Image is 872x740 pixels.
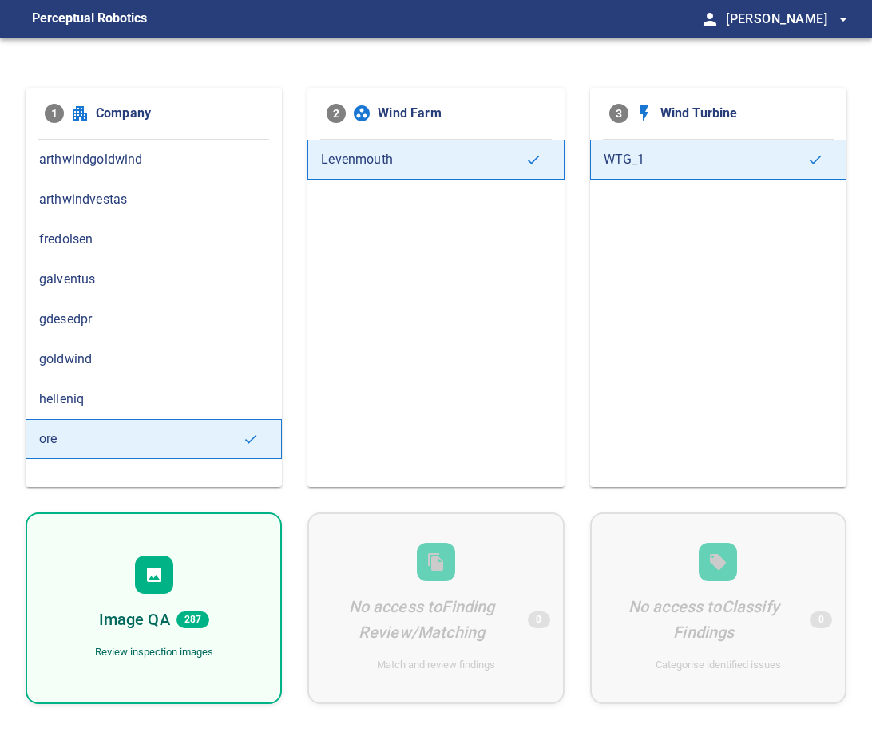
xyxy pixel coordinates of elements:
[700,10,719,29] span: person
[26,379,282,419] div: helleniq
[26,220,282,259] div: fredolsen
[26,140,282,180] div: arthwindgoldwind
[39,429,243,449] span: ore
[39,310,268,329] span: gdesedpr
[327,104,346,123] span: 2
[176,611,209,628] span: 287
[96,104,263,123] span: Company
[39,190,268,209] span: arthwindvestas
[95,645,213,660] div: Review inspection images
[32,6,147,32] figcaption: Perceptual Robotics
[321,150,525,169] span: Levenmouth
[26,419,282,459] div: ore
[39,390,268,409] span: helleniq
[26,180,282,220] div: arthwindvestas
[26,512,282,704] div: Image QA287Review inspection images
[307,140,564,180] div: Levenmouth
[39,270,268,289] span: galventus
[26,339,282,379] div: goldwind
[39,150,268,169] span: arthwindgoldwind
[660,104,827,123] span: Wind Turbine
[726,8,853,30] span: [PERSON_NAME]
[26,299,282,339] div: gdesedpr
[719,3,853,35] button: [PERSON_NAME]
[834,10,853,29] span: arrow_drop_down
[26,259,282,299] div: galventus
[604,150,807,169] span: WTG_1
[45,104,64,123] span: 1
[609,104,628,123] span: 3
[378,104,545,123] span: Wind Farm
[99,607,170,632] h6: Image QA
[39,350,268,369] span: goldwind
[39,230,268,249] span: fredolsen
[590,140,846,180] div: WTG_1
